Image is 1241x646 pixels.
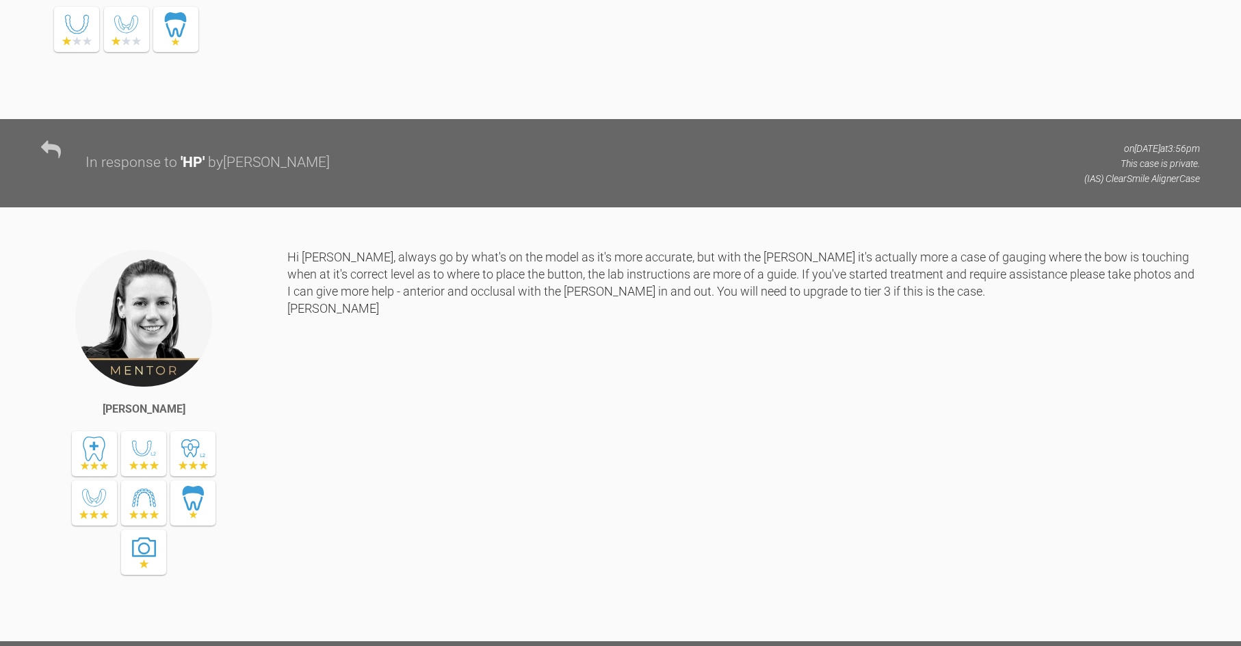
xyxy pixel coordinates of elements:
[1084,171,1200,186] p: (IAS) ClearSmile Aligner Case
[181,151,205,175] div: ' HP '
[208,151,330,175] div: by [PERSON_NAME]
[1084,156,1200,171] p: This case is private.
[287,248,1200,621] div: Hi [PERSON_NAME], always go by what's on the model as it's more accurate, but with the [PERSON_NA...
[74,248,213,388] img: Kelly Toft
[86,151,177,175] div: In response to
[1084,141,1200,156] p: on [DATE] at 3:56pm
[103,400,185,418] div: [PERSON_NAME]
